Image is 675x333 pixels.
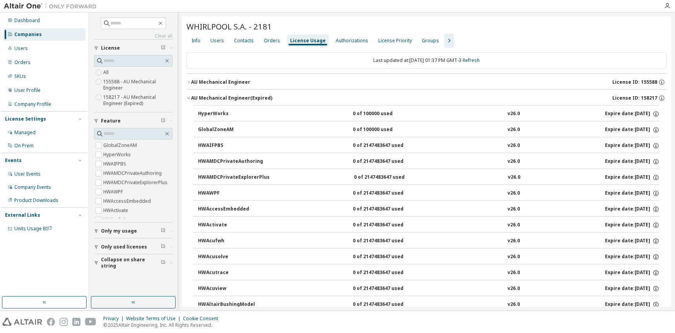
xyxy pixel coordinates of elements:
div: v26.0 [508,206,520,213]
button: HyperWorks0 of 100000 usedv26.0Expire date:[DATE] [198,105,660,123]
button: Collapse on share string [94,254,173,271]
div: Events [5,157,22,164]
div: GlobalZoneAM [198,126,268,133]
label: HWAMDCPrivateExplorerPlus [103,178,169,187]
div: v26.0 [508,285,520,292]
span: License [101,45,120,51]
button: HWAIFPBS0 of 2147483647 usedv26.0Expire date:[DATE] [198,137,660,154]
label: HWAWPF [103,187,125,197]
div: 0 of 2147483647 used [353,222,422,229]
span: License ID: 155588 [612,79,657,85]
div: 0 of 2147483647 used [353,285,422,292]
div: Info [191,38,200,44]
button: HWAccessEmbedded0 of 2147483647 usedv26.0Expire date:[DATE] [198,201,660,218]
div: License Settings [5,116,46,122]
div: On Prem [14,143,34,149]
button: Only used licenses [94,238,173,255]
button: HWAcutrace0 of 2147483647 usedv26.0Expire date:[DATE] [198,264,660,281]
div: HWAcuview [198,285,268,292]
label: 155588 - AU Mechanical Engineer [103,77,173,93]
span: License ID: 158217 [612,95,657,101]
div: v26.0 [508,222,520,229]
div: Expire date: [DATE] [605,301,660,308]
div: 0 of 2147483647 used [353,158,422,165]
label: HWAcufwh [103,215,128,224]
div: Dashboard [14,17,40,24]
button: HWAcuview0 of 2147483647 usedv26.0Expire date:[DATE] [198,280,660,297]
label: All [103,68,110,77]
button: AU Mechanical EngineerLicense ID: 155588 [186,74,666,91]
button: Only my usage [94,223,173,240]
div: Expire date: [DATE] [605,190,660,197]
label: HWActivate [103,206,130,215]
div: SKUs [14,73,26,79]
div: Expire date: [DATE] [605,206,660,213]
div: 0 of 100000 used [353,110,422,117]
div: HWAcusolve [198,254,268,261]
button: GlobalZoneAM0 of 100000 usedv26.0Expire date:[DATE] [198,121,660,138]
button: HWAcusolve0 of 2147483647 usedv26.0Expire date:[DATE] [198,248,660,266]
div: 0 of 2147483647 used [353,238,422,245]
span: Only my usage [101,228,137,234]
span: Clear filter [161,228,166,234]
span: Feature [101,118,121,124]
span: Clear filter [161,118,166,124]
div: v26.0 [508,142,520,149]
div: v26.0 [508,269,520,276]
a: Clear all [94,33,173,39]
div: Privacy [103,316,126,322]
label: HyperWorks [103,150,132,159]
div: User Profile [14,87,41,93]
button: HWAMDCPrivateExplorerPlus0 of 2147483647 usedv26.0Expire date:[DATE] [198,169,660,186]
span: Clear filter [161,45,166,51]
div: Last updated at: [DATE] 01:37 PM GMT-3 [186,52,666,69]
a: Refresh [463,57,480,64]
div: Orders [264,38,280,44]
span: Units Usage BI [14,225,52,232]
label: HWAMDCPrivateAuthoring [103,169,163,178]
div: License Usage [290,38,326,44]
div: Expire date: [DATE] [605,269,660,276]
div: 0 of 2147483647 used [353,254,422,261]
div: Expire date: [DATE] [605,238,660,245]
div: v26.0 [508,158,520,165]
div: HWAccessEmbedded [198,206,268,213]
img: linkedin.svg [72,318,80,326]
button: HWAMDCPrivateAuthoring0 of 2147483647 usedv26.0Expire date:[DATE] [198,153,660,170]
div: 0 of 2147483647 used [353,142,422,149]
div: v26.0 [508,174,521,181]
div: Company Events [14,184,51,190]
div: Website Terms of Use [126,316,183,322]
div: 0 of 2147483647 used [353,301,422,308]
div: Authorizations [336,38,368,44]
div: Expire date: [DATE] [605,158,660,165]
div: Product Downloads [14,197,58,204]
div: Users [14,45,28,52]
button: HWActivate0 of 2147483647 usedv26.0Expire date:[DATE] [198,217,660,234]
div: Company Profile [14,101,51,107]
div: License Priority [378,38,412,44]
span: Clear filter [161,244,166,250]
div: External Links [5,212,40,218]
div: 0 of 2147483647 used [353,190,422,197]
div: Expire date: [DATE] [605,254,660,261]
div: Expire date: [DATE] [605,222,660,229]
div: Expire date: [DATE] [605,142,660,149]
div: Users [210,38,224,44]
div: HWAMDCPrivateExplorerPlus [198,174,270,181]
button: HWAltairBushingModel0 of 2147483647 usedv26.0Expire date:[DATE] [198,296,660,313]
button: Feature [94,112,173,129]
img: altair_logo.svg [2,318,42,326]
button: License [94,40,173,57]
div: AU Mechanical Engineer (Expired) [191,95,272,101]
span: Clear filter [161,260,166,266]
span: Only used licenses [101,244,147,250]
div: v26.0 [508,301,520,308]
div: Expire date: [DATE] [605,126,660,133]
div: AU Mechanical Engineer [191,79,250,85]
button: HWAWPF0 of 2147483647 usedv26.0Expire date:[DATE] [198,185,660,202]
div: HWAcufwh [198,238,268,245]
div: Expire date: [DATE] [605,110,660,117]
div: HWAcutrace [198,269,268,276]
div: Expire date: [DATE] [605,285,660,292]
